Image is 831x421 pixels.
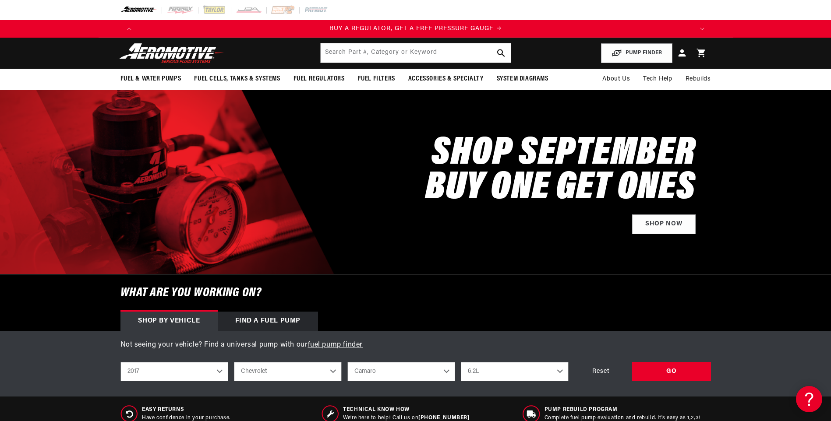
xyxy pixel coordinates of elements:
[99,20,733,38] slideshow-component: Translation missing: en.sections.announcements.announcement_bar
[287,69,351,89] summary: Fuel Regulators
[632,214,696,234] a: Shop Now
[308,341,363,348] a: fuel pump finder
[187,69,286,89] summary: Fuel Cells, Tanks & Systems
[602,76,630,82] span: About Us
[596,69,637,90] a: About Us
[120,74,181,84] span: Fuel & Water Pumps
[294,74,345,84] span: Fuel Regulators
[637,69,679,90] summary: Tech Help
[408,74,484,84] span: Accessories & Specialty
[679,69,718,90] summary: Rebuilds
[120,312,218,331] div: Shop by vehicle
[492,43,511,63] button: search button
[114,69,188,89] summary: Fuel & Water Pumps
[120,340,711,351] p: Not seeing your vehicle? Find a universal pump with our
[351,69,402,89] summary: Fuel Filters
[418,415,469,421] a: [PHONE_NUMBER]
[574,362,628,382] div: Reset
[321,43,511,63] input: Search by Part Number, Category or Keyword
[686,74,711,84] span: Rebuilds
[142,406,230,414] span: Easy Returns
[117,43,226,63] img: Aeromotive
[329,25,493,32] span: BUY A REGULATOR, GET A FREE PRESSURE GAUGE
[490,69,555,89] summary: System Diagrams
[632,362,711,382] div: GO
[138,24,693,34] div: 1 of 4
[347,362,455,381] select: Model
[138,24,693,34] a: BUY A REGULATOR, GET A FREE PRESSURE GAUGE
[358,74,395,84] span: Fuel Filters
[497,74,548,84] span: System Diagrams
[138,24,693,34] div: Announcement
[425,137,696,206] h2: SHOP SEPTEMBER BUY ONE GET ONES
[194,74,280,84] span: Fuel Cells, Tanks & Systems
[218,312,318,331] div: Find a Fuel Pump
[643,74,672,84] span: Tech Help
[120,362,228,381] select: Year
[99,274,733,312] h6: What are you working on?
[343,406,469,414] span: Technical Know How
[545,406,701,414] span: Pump Rebuild program
[461,362,569,381] select: Engine
[601,43,672,63] button: PUMP FINDER
[693,20,711,38] button: Translation missing: en.sections.announcements.next_announcement
[120,20,138,38] button: Translation missing: en.sections.announcements.previous_announcement
[234,362,342,381] select: Make
[402,69,490,89] summary: Accessories & Specialty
